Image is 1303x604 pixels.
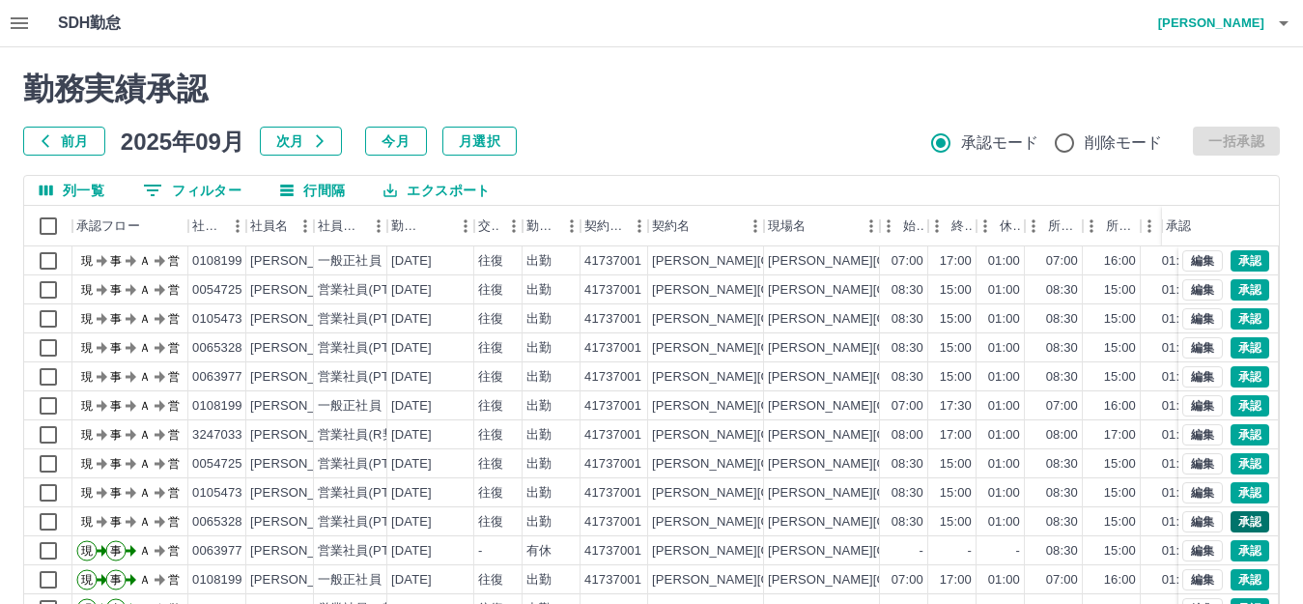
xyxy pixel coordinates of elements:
[391,252,432,271] div: [DATE]
[584,281,641,300] div: 41737001
[951,206,973,246] div: 終業
[1231,366,1269,388] button: 承認
[81,254,93,268] text: 現
[526,310,552,329] div: 出勤
[1048,206,1079,246] div: 所定開始
[764,206,880,246] div: 現場名
[110,544,122,558] text: 事
[892,368,923,387] div: 08:30
[250,426,355,445] div: [PERSON_NAME]
[391,281,432,300] div: [DATE]
[857,212,886,241] button: メニュー
[768,310,1069,329] div: [PERSON_NAME][GEOGRAPHIC_DATA]立檍小学校
[652,484,891,503] div: [PERSON_NAME][GEOGRAPHIC_DATA]
[1162,513,1194,532] div: 01:00
[892,397,923,416] div: 07:00
[768,252,1069,271] div: [PERSON_NAME][GEOGRAPHIC_DATA]立檍小学校
[76,206,140,246] div: 承認フロー
[24,176,120,205] button: 列選択
[652,206,690,246] div: 契約名
[250,542,355,561] div: [PERSON_NAME]
[940,252,972,271] div: 17:00
[81,428,93,442] text: 現
[192,397,242,416] div: 0108199
[892,513,923,532] div: 08:30
[1162,281,1194,300] div: 01:00
[474,206,523,246] div: 交通費
[387,206,474,246] div: 勤務日
[1182,482,1223,503] button: 編集
[250,368,355,387] div: [PERSON_NAME]
[961,131,1039,155] span: 承認モード
[652,455,891,474] div: [PERSON_NAME][GEOGRAPHIC_DATA]
[1162,542,1194,561] div: 01:00
[250,484,355,503] div: [PERSON_NAME]
[23,71,1280,107] h2: 勤務実績承認
[940,571,972,590] div: 17:00
[81,341,93,355] text: 現
[139,254,151,268] text: Ａ
[1162,252,1194,271] div: 01:00
[940,484,972,503] div: 15:00
[1104,484,1136,503] div: 15:00
[1182,279,1223,301] button: 編集
[988,252,1020,271] div: 01:00
[499,212,528,241] button: メニュー
[523,206,581,246] div: 勤務区分
[81,399,93,413] text: 現
[768,542,1069,561] div: [PERSON_NAME][GEOGRAPHIC_DATA]立檍小学校
[1046,426,1078,445] div: 08:00
[768,397,1069,416] div: [PERSON_NAME][GEOGRAPHIC_DATA]立檍小学校
[23,127,105,156] button: 前月
[988,281,1020,300] div: 01:00
[318,339,419,358] div: 営業社員(PT契約)
[892,252,923,271] div: 07:00
[1182,569,1223,590] button: 編集
[988,426,1020,445] div: 01:00
[1162,426,1194,445] div: 01:00
[1046,484,1078,503] div: 08:30
[391,368,432,387] div: [DATE]
[168,515,180,529] text: 営
[1182,250,1223,272] button: 編集
[139,341,151,355] text: Ａ
[988,397,1020,416] div: 01:00
[424,213,451,240] button: ソート
[652,310,891,329] div: [PERSON_NAME][GEOGRAPHIC_DATA]
[250,281,355,300] div: [PERSON_NAME]
[1046,252,1078,271] div: 07:00
[584,397,641,416] div: 41737001
[526,206,557,246] div: 勤務区分
[1231,308,1269,330] button: 承認
[652,368,891,387] div: [PERSON_NAME][GEOGRAPHIC_DATA]
[110,428,122,442] text: 事
[318,513,419,532] div: 営業社員(PT契約)
[940,339,972,358] div: 15:00
[988,513,1020,532] div: 01:00
[1046,397,1078,416] div: 07:00
[988,339,1020,358] div: 01:00
[1104,339,1136,358] div: 15:00
[1104,455,1136,474] div: 15:00
[168,486,180,500] text: 営
[168,428,180,442] text: 営
[940,281,972,300] div: 15:00
[988,368,1020,387] div: 01:00
[110,370,122,384] text: 事
[526,484,552,503] div: 出勤
[1231,569,1269,590] button: 承認
[1106,206,1137,246] div: 所定終業
[168,370,180,384] text: 営
[250,206,288,246] div: 社員名
[110,457,122,471] text: 事
[928,206,977,246] div: 終業
[192,484,242,503] div: 0105473
[1104,397,1136,416] div: 16:00
[892,339,923,358] div: 08:30
[223,212,252,241] button: メニュー
[1046,513,1078,532] div: 08:30
[478,513,503,532] div: 往復
[768,455,1069,474] div: [PERSON_NAME][GEOGRAPHIC_DATA]立檍小学校
[1231,453,1269,475] button: 承認
[192,368,242,387] div: 0063977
